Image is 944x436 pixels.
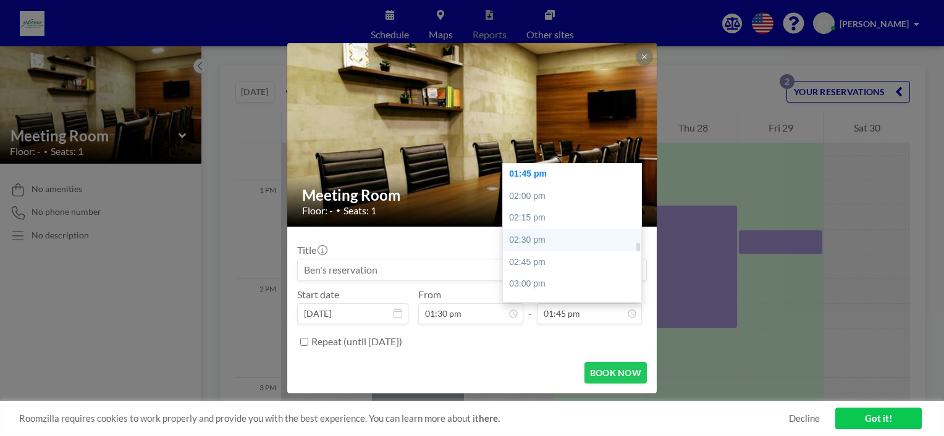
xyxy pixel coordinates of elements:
img: 537.jpg [287,11,658,258]
label: Repeat (until [DATE]) [311,335,402,348]
a: here. [479,413,500,424]
a: Decline [789,413,820,424]
div: 02:00 pm [503,185,647,208]
div: 02:15 pm [503,207,647,229]
span: Seats: 1 [343,204,376,217]
label: From [418,288,441,301]
span: • [336,206,340,215]
span: Floor: - [302,204,333,217]
span: - [528,293,532,320]
label: Start date [297,288,339,301]
h2: Meeting Room [302,186,643,204]
input: Ben's reservation [298,259,646,280]
div: 01:45 pm [503,163,647,185]
a: Got it! [835,408,922,429]
button: BOOK NOW [584,362,647,384]
div: 03:15 pm [503,295,647,317]
div: 02:30 pm [503,229,647,251]
div: 03:00 pm [503,273,647,295]
div: 02:45 pm [503,251,647,274]
label: Title [297,244,326,256]
span: Roomzilla requires cookies to work properly and provide you with the best experience. You can lea... [19,413,789,424]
